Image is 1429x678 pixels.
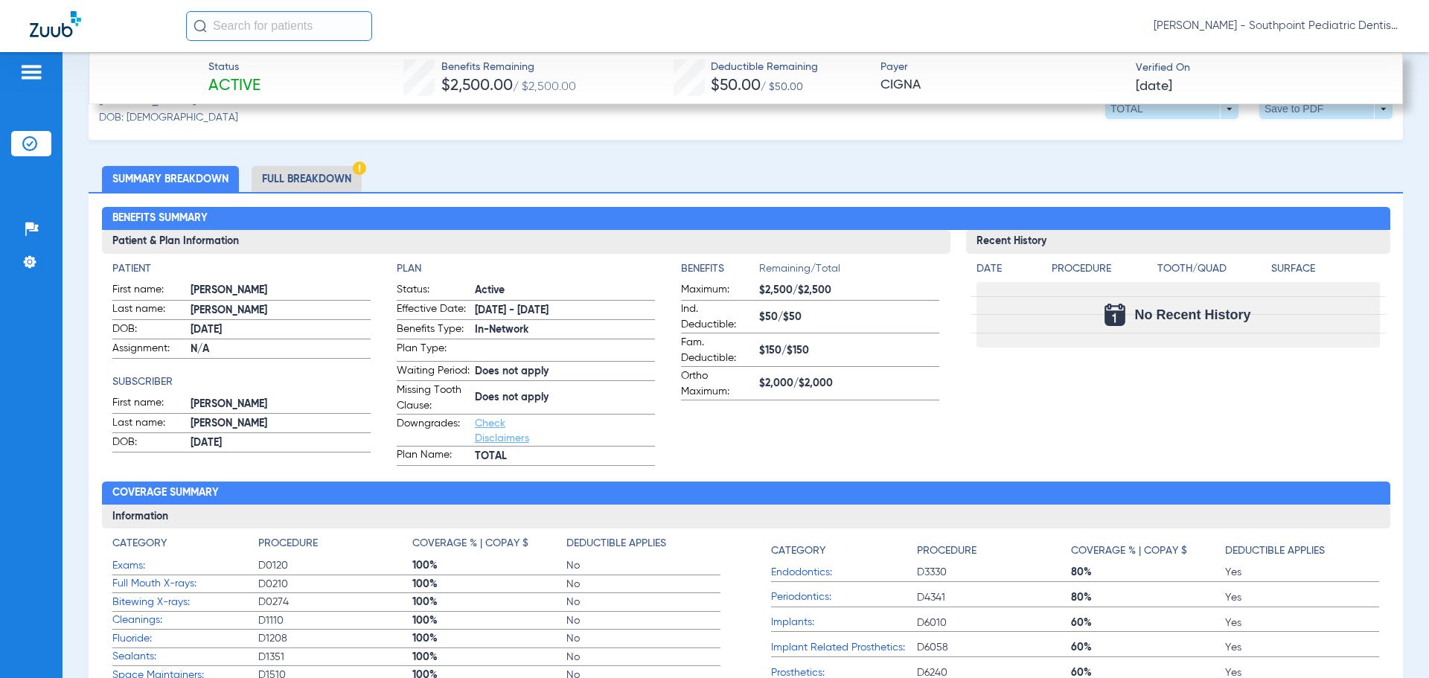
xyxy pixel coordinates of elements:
span: No [566,558,720,573]
span: $2,500.00 [441,78,513,94]
span: Implants: [771,615,917,630]
span: No [566,613,720,628]
span: Fluoride: [112,631,258,647]
span: [PERSON_NAME] [191,283,371,298]
span: [DATE] [191,322,371,338]
span: / $2,500.00 [513,81,576,93]
span: Effective Date: [397,301,470,319]
span: Fam. Deductible: [681,335,754,366]
span: Does not apply [475,390,655,406]
app-breakdown-title: Coverage % | Copay $ [412,536,566,557]
span: 60% [1071,615,1225,630]
span: [PERSON_NAME] [191,416,371,432]
span: N/A [191,342,371,357]
span: Full Mouth X-rays: [112,576,258,592]
span: Yes [1225,615,1379,630]
span: [PERSON_NAME] [191,397,371,412]
span: $50.00 [711,78,761,94]
span: Status [208,60,260,75]
app-breakdown-title: Procedure [1052,261,1153,282]
button: TOTAL [1105,98,1238,119]
span: No [566,650,720,665]
h4: Subscriber [112,374,371,390]
span: Assignment: [112,341,185,359]
span: 100% [412,631,566,646]
app-breakdown-title: Coverage % | Copay $ [1071,536,1225,563]
span: Cleanings: [112,613,258,628]
img: Hazard [353,161,366,175]
app-breakdown-title: Surface [1271,261,1380,282]
h4: Category [112,536,167,551]
span: No Recent History [1134,307,1250,322]
h4: Date [976,261,1039,277]
span: $2,500/$2,500 [759,283,939,298]
span: Last name: [112,301,185,319]
span: [PERSON_NAME] [191,303,371,319]
span: D6010 [917,615,1071,630]
span: 100% [412,650,566,665]
h4: Tooth/Quad [1157,261,1266,277]
h4: Surface [1271,261,1380,277]
span: Sealants: [112,649,258,665]
h4: Coverage % | Copay $ [412,536,528,551]
a: Check Disclaimers [475,418,529,444]
span: Active [208,76,260,97]
app-breakdown-title: Tooth/Quad [1157,261,1266,282]
span: 80% [1071,565,1225,580]
app-breakdown-title: Procedure [258,536,412,557]
span: D4341 [917,590,1071,605]
h4: Category [771,543,825,559]
input: Search for patients [186,11,372,41]
span: No [566,631,720,646]
span: Missing Tooth Clause: [397,383,470,414]
app-breakdown-title: Procedure [917,536,1071,563]
h4: Benefits [681,261,759,277]
span: No [566,577,720,592]
img: hamburger-icon [19,63,43,81]
app-breakdown-title: Benefits [681,261,759,282]
img: Search Icon [194,19,207,33]
span: 100% [412,558,566,573]
span: First name: [112,395,185,413]
span: In-Network [475,322,655,338]
span: Verified On [1136,60,1378,76]
h2: Benefits Summary [102,207,1390,231]
img: Calendar [1104,304,1125,326]
h4: Procedure [917,543,976,559]
h2: Coverage Summary [102,482,1390,505]
span: Benefits Type: [397,322,470,339]
span: No [566,595,720,610]
span: 80% [1071,590,1225,605]
span: DOB: [112,322,185,339]
span: Waiting Period: [397,363,470,381]
span: 100% [412,577,566,592]
h4: Deductible Applies [1225,543,1325,559]
span: Ind. Deductible: [681,301,754,333]
iframe: Chat Widget [1355,607,1429,678]
span: Downgrades: [397,416,470,446]
h4: Patient [112,261,371,277]
span: Status: [397,282,470,300]
span: Exams: [112,558,258,574]
span: Maximum: [681,282,754,300]
span: Remaining/Total [759,261,939,282]
h3: Patient & Plan Information [102,230,950,254]
span: Endodontics: [771,565,917,581]
span: Yes [1225,640,1379,655]
span: Plan Type: [397,341,470,361]
span: Does not apply [475,364,655,380]
span: Yes [1225,565,1379,580]
app-breakdown-title: Date [976,261,1039,282]
span: 100% [412,595,566,610]
span: Bitewing X-rays: [112,595,258,610]
span: [PERSON_NAME] - Southpoint Pediatric Dentistry [1154,19,1399,33]
span: Yes [1225,590,1379,605]
span: / $50.00 [761,82,803,92]
app-breakdown-title: Category [771,536,917,563]
span: DOB: [DEMOGRAPHIC_DATA] [99,110,238,126]
app-breakdown-title: Category [112,536,258,557]
span: D1208 [258,631,412,646]
span: D0274 [258,595,412,610]
span: DOB: [112,435,185,452]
